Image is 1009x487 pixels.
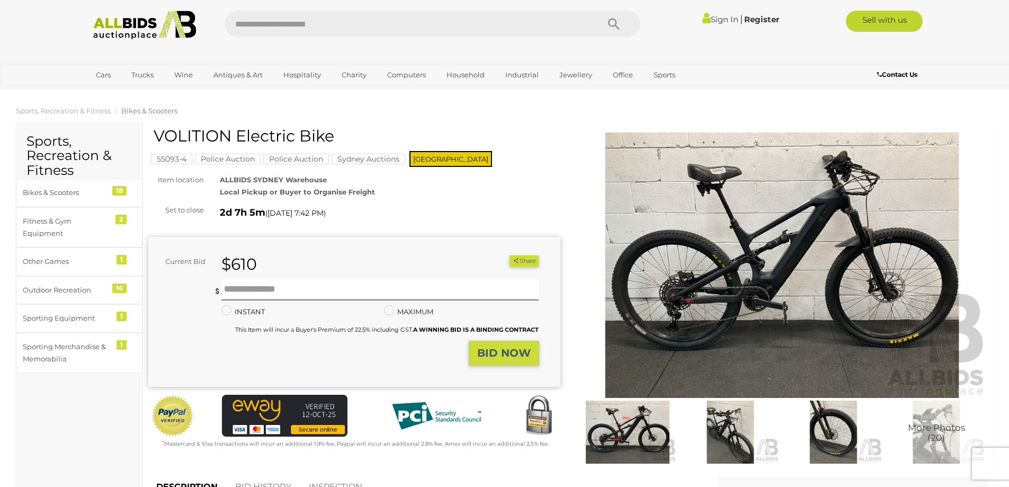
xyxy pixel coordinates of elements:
a: Bikes & Scooters [121,107,177,115]
a: Charity [335,66,373,84]
a: Police Auction [263,155,329,163]
img: Official PayPal Seal [151,395,194,437]
a: Household [440,66,492,84]
h1: VOLITION Electric Bike [154,127,558,145]
div: Bikes & Scooters [23,187,110,199]
strong: BID NOW [477,347,531,359]
div: 18 [112,186,127,196]
img: VOLITION Electric Bike [784,401,882,464]
div: Sporting Merchandise & Memorabilia [23,341,110,366]
div: 2 [115,215,127,224]
img: PCI DSS compliant [383,395,489,437]
strong: 2d 7h 5m [220,207,265,218]
span: More Photos (20) [908,423,965,443]
span: ( ) [265,209,326,217]
div: 1 [117,340,127,350]
label: MAXIMUM [384,306,433,318]
img: Allbids.com.au [87,11,202,40]
a: Sign In [702,14,738,24]
a: Other Games 1 [16,247,142,276]
a: Sell with us [846,11,923,32]
div: 1 [117,312,127,321]
a: Industrial [498,66,546,84]
a: Fitness & Gym Equipment 2 [16,207,142,248]
img: VOLITION Electric Bike [888,401,985,464]
img: VOLITION Electric Bike [576,132,988,398]
img: eWAY Payment Gateway [222,395,347,437]
mark: Police Auction [263,154,329,164]
b: Contact Us [877,70,917,78]
strong: ALLBIDS SYDNEY Warehouse [220,175,327,184]
mark: 55093-4 [151,154,192,164]
a: Sports, Recreation & Fitness [16,107,111,115]
small: Mastercard & Visa transactions will incur an additional 1.9% fee. Paypal will incur an additional... [163,440,549,447]
a: 55093-4 [151,155,192,163]
a: Jewellery [552,66,599,84]
a: [GEOGRAPHIC_DATA] [89,84,178,101]
label: INSTANT [221,306,265,318]
a: Antiques & Art [207,66,270,84]
a: Register [744,14,779,24]
span: [GEOGRAPHIC_DATA] [409,151,492,167]
div: Fitness & Gym Equipment [23,215,110,240]
a: Sporting Equipment 1 [16,304,142,332]
h2: Sports, Recreation & Fitness [26,134,132,178]
span: | [740,13,743,25]
b: A WINNING BID IS A BINDING CONTRACT [413,326,539,333]
div: 1 [117,255,127,264]
a: Sydney Auctions [332,155,405,163]
a: Contact Us [877,69,920,81]
strong: $610 [221,254,257,274]
a: Sports [647,66,682,84]
div: Item location [140,174,212,186]
mark: Sydney Auctions [332,154,405,164]
img: Secured by Rapid SSL [517,395,560,437]
span: [DATE] 7:42 PM [267,208,324,218]
a: Trucks [124,66,160,84]
div: Outdoor Recreation [23,284,110,296]
div: Other Games [23,255,110,268]
img: VOLITION Electric Bike [579,401,676,464]
small: This Item will incur a Buyer's Premium of 22.5% including GST. [235,326,539,333]
img: VOLITION Electric Bike [682,401,779,464]
button: Search [587,11,640,37]
button: BID NOW [469,341,539,366]
a: Cars [89,66,118,84]
a: Hospitality [276,66,328,84]
div: Sporting Equipment [23,312,110,324]
a: Outdoor Recreation 16 [16,276,142,304]
div: 16 [112,284,127,293]
button: Share [510,255,539,267]
a: Wine [167,66,200,84]
a: Sporting Merchandise & Memorabilia 1 [16,333,142,374]
a: Police Auction [195,155,261,163]
a: Office [606,66,640,84]
mark: Police Auction [195,154,261,164]
a: Bikes & Scooters 18 [16,179,142,207]
li: Watch this item [497,256,508,267]
div: Set to close [140,204,212,216]
a: More Photos(20) [888,401,985,464]
strong: Local Pickup or Buyer to Organise Freight [220,188,375,196]
div: Current Bid [148,255,213,268]
a: Computers [380,66,433,84]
